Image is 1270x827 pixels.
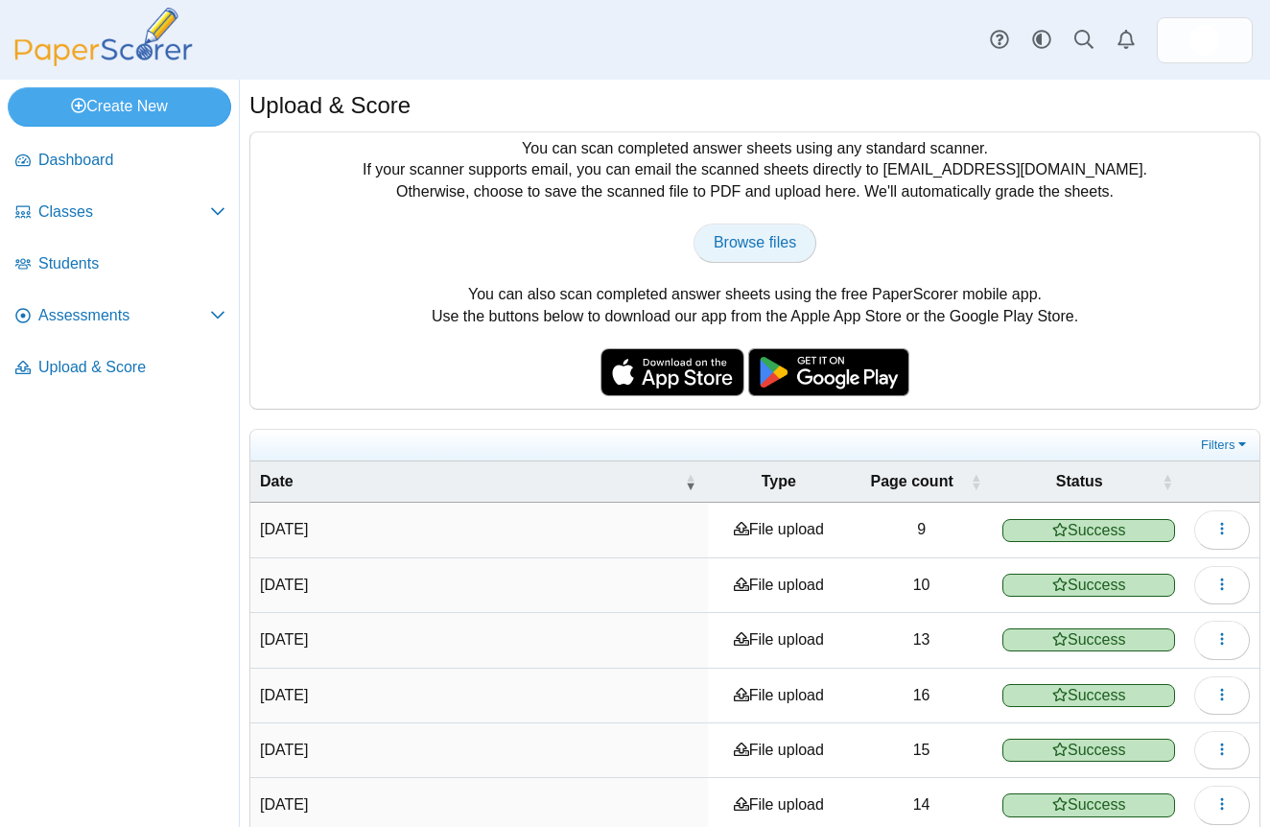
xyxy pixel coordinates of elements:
[871,473,953,489] span: Page count
[850,503,994,557] td: 9
[260,473,294,489] span: Date
[708,613,850,668] td: File upload
[8,87,231,126] a: Create New
[685,461,696,502] span: Date : Activate to remove sorting
[1157,17,1253,63] a: ps.DJLweR3PqUi7feal
[708,558,850,613] td: File upload
[260,631,308,648] time: Jun 11, 2025 at 10:09 AM
[260,742,308,758] time: Mar 27, 2025 at 7:55 AM
[8,53,200,69] a: PaperScorer
[1002,739,1175,762] span: Success
[1189,25,1220,56] img: ps.DJLweR3PqUi7feal
[850,723,994,778] td: 15
[850,613,994,668] td: 13
[38,150,225,171] span: Dashboard
[1196,436,1255,455] a: Filters
[260,687,308,703] time: Mar 27, 2025 at 7:58 AM
[38,253,225,274] span: Students
[38,357,225,378] span: Upload & Score
[850,669,994,723] td: 16
[260,521,308,537] time: Jun 16, 2025 at 10:17 AM
[1002,793,1175,816] span: Success
[708,503,850,557] td: File upload
[748,348,909,396] img: google-play-badge.png
[260,796,308,813] time: Feb 13, 2025 at 10:16 AM
[8,8,200,66] img: PaperScorer
[8,190,233,236] a: Classes
[8,242,233,288] a: Students
[708,669,850,723] td: File upload
[1189,25,1220,56] span: Shaylene Krupinski
[8,294,233,340] a: Assessments
[1002,519,1175,542] span: Success
[250,132,1259,409] div: You can scan completed answer sheets using any standard scanner. If your scanner supports email, ...
[762,473,796,489] span: Type
[1002,628,1175,651] span: Success
[694,224,816,262] a: Browse files
[714,234,796,250] span: Browse files
[1056,473,1103,489] span: Status
[850,558,994,613] td: 10
[38,201,210,223] span: Classes
[8,138,233,184] a: Dashboard
[260,577,308,593] time: Jun 13, 2025 at 7:25 AM
[8,345,233,391] a: Upload & Score
[708,723,850,778] td: File upload
[249,89,411,122] h1: Upload & Score
[1162,461,1173,502] span: Status : Activate to sort
[970,461,981,502] span: Page count : Activate to sort
[1105,19,1147,61] a: Alerts
[600,348,744,396] img: apple-store-badge.svg
[38,305,210,326] span: Assessments
[1002,574,1175,597] span: Success
[1002,684,1175,707] span: Success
